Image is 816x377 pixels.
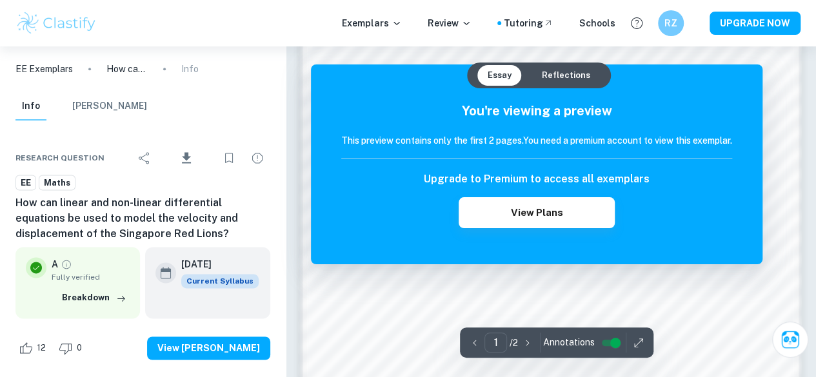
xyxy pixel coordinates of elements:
[15,338,53,358] div: Like
[132,145,157,171] div: Share
[70,342,89,354] span: 0
[341,133,732,148] h6: This preview contains only the first 2 pages. You need a premium account to view this exemplar.
[15,175,36,191] a: EE
[342,16,402,30] p: Exemplars
[15,92,46,121] button: Info
[52,257,58,271] p: A
[15,152,104,164] span: Research question
[15,10,97,36] img: Clastify logo
[532,65,601,86] button: Reflections
[181,274,259,288] span: Current Syllabus
[15,62,73,76] a: EE Exemplars
[341,101,732,121] h5: You're viewing a preview
[658,10,684,36] button: RZ
[543,336,595,349] span: Annotations
[30,342,53,354] span: 12
[61,258,72,270] a: Grade fully verified
[16,177,35,189] span: EE
[181,257,248,271] h6: [DATE]
[477,65,522,86] button: Essay
[459,197,615,228] button: View Plans
[710,12,801,35] button: UPGRADE NOW
[504,16,553,30] a: Tutoring
[106,62,148,76] p: How can linear and non-linear differential equations be used to model the velocity and displaceme...
[52,271,130,283] span: Fully verified
[15,195,270,242] h6: How can linear and non-linear differential equations be used to model the velocity and displaceme...
[216,145,242,171] div: Bookmark
[772,322,808,358] button: Ask Clai
[428,16,472,30] p: Review
[59,288,130,307] button: Breakdown
[181,274,259,288] div: This exemplar is based on the current syllabus. Feel free to refer to it for inspiration/ideas wh...
[160,141,214,175] div: Download
[626,12,648,34] button: Help and Feedback
[579,16,615,30] a: Schools
[664,16,679,30] h6: RZ
[72,92,147,121] button: [PERSON_NAME]
[181,62,199,76] p: Info
[55,338,89,358] div: Dislike
[424,171,650,187] h6: Upgrade to Premium to access all exemplars
[39,175,75,191] a: Maths
[147,336,270,360] button: View [PERSON_NAME]
[510,336,518,350] p: / 2
[244,145,270,171] div: Report issue
[39,177,75,189] span: Maths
